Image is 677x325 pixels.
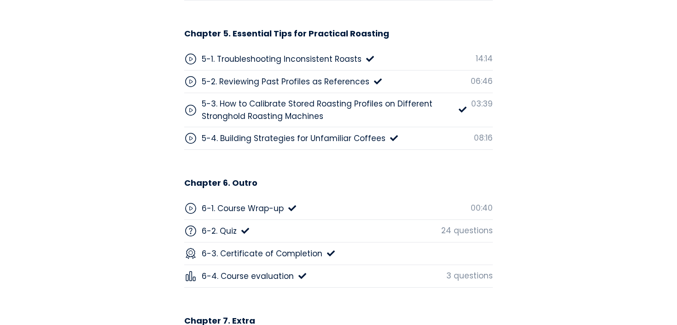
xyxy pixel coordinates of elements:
[202,225,237,237] div: 6-2. Quiz
[471,202,493,214] div: 00:40
[446,270,493,282] div: 3 questions
[202,98,454,122] div: 5-3. How to Calibrate Stored Roasting Profiles on Different Stronghold Roasting Machines
[202,132,385,144] div: 5-4. Building Strategies for Unfamiliar Coffees
[202,248,322,260] div: 6-3. Certificate of Completion
[202,76,369,88] div: 5-2. Reviewing Past Profiles as References
[184,177,257,188] h3: Chapter 6. Outro
[476,53,493,65] div: 14:14
[471,75,493,87] div: 06:46
[202,53,362,65] div: 5-1. Troubleshooting Inconsistent Roasts
[202,202,284,214] div: 6-1. Course Wrap-up
[471,98,493,110] div: 03:39
[202,270,294,282] div: 6-4. Course evaluation
[474,132,493,144] div: 08:16
[441,225,493,236] div: 24 questions
[184,28,389,39] h3: Chapter 5. Essential Tips for Practical Roasting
